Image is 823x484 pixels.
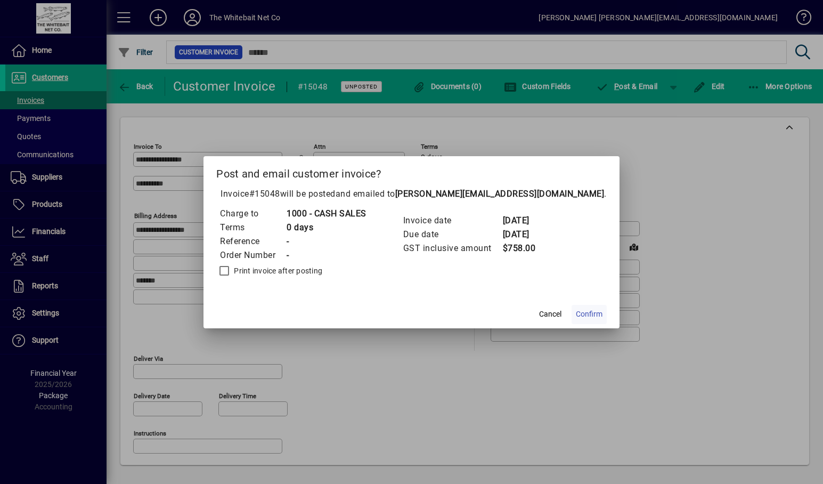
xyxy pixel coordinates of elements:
label: Print invoice after posting [232,265,322,276]
td: [DATE] [502,214,545,228]
h2: Post and email customer invoice? [203,156,620,187]
td: Terms [219,221,286,235]
span: and emailed to [336,189,605,199]
p: Invoice will be posted . [216,188,607,200]
td: Reference [219,235,286,248]
td: Due date [403,228,502,241]
span: Confirm [576,309,602,320]
td: 1000 - CASH SALES [286,207,366,221]
td: 0 days [286,221,366,235]
b: [PERSON_NAME][EMAIL_ADDRESS][DOMAIN_NAME] [395,189,605,199]
td: GST inclusive amount [403,241,502,255]
span: Cancel [539,309,561,320]
td: Charge to [219,207,286,221]
td: [DATE] [502,228,545,241]
span: #15048 [249,189,280,199]
td: $758.00 [502,241,545,255]
td: Invoice date [403,214,502,228]
td: Order Number [219,248,286,262]
td: - [286,248,366,262]
button: Confirm [572,305,607,324]
button: Cancel [533,305,567,324]
td: - [286,235,366,248]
